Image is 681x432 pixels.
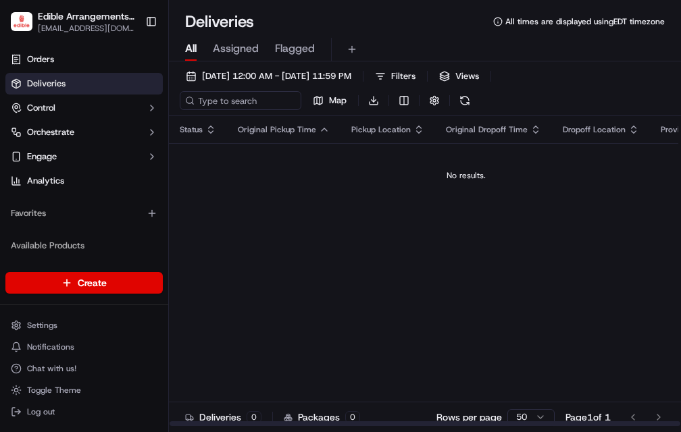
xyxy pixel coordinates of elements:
[5,170,163,192] a: Analytics
[27,126,74,138] span: Orchestrate
[5,402,163,421] button: Log out
[5,49,163,70] a: Orders
[446,124,528,135] span: Original Dropoff Time
[275,40,315,57] span: Flagged
[185,11,254,32] h1: Deliveries
[565,410,611,424] div: Page 1 of 1
[5,202,163,224] div: Favorites
[436,410,502,424] p: Rows per page
[5,122,163,143] button: Orchestrate
[27,385,81,396] span: Toggle Theme
[284,410,360,424] div: Packages
[247,411,261,423] div: 0
[369,67,422,86] button: Filters
[27,151,57,163] span: Engage
[27,175,64,187] span: Analytics
[27,342,74,352] span: Notifications
[238,124,316,135] span: Original Pickup Time
[185,410,261,424] div: Deliveries
[351,124,411,135] span: Pickup Location
[5,5,140,38] button: Edible Arrangements - Melbourne, FLEdible Arrangements - [GEOGRAPHIC_DATA], [GEOGRAPHIC_DATA][EMA...
[78,276,107,290] span: Create
[38,9,134,23] button: Edible Arrangements - [GEOGRAPHIC_DATA], [GEOGRAPHIC_DATA]
[307,91,353,110] button: Map
[185,40,197,57] span: All
[5,316,163,335] button: Settings
[180,91,301,110] input: Type to search
[5,146,163,167] button: Engage
[5,359,163,378] button: Chat with us!
[455,70,479,82] span: Views
[5,337,163,356] button: Notifications
[5,97,163,119] button: Control
[38,23,134,34] button: [EMAIL_ADDRESS][DOMAIN_NAME]
[455,91,474,110] button: Refresh
[5,272,163,294] button: Create
[27,320,57,331] span: Settings
[563,124,626,135] span: Dropoff Location
[391,70,415,82] span: Filters
[345,411,360,423] div: 0
[180,67,357,86] button: [DATE] 12:00 AM - [DATE] 11:59 PM
[27,406,55,417] span: Log out
[27,53,54,65] span: Orders
[5,235,163,256] div: Available Products
[5,73,163,94] a: Deliveries
[27,102,55,114] span: Control
[27,363,76,374] span: Chat with us!
[213,40,259,57] span: Assigned
[505,16,665,27] span: All times are displayed using EDT timezone
[27,78,66,90] span: Deliveries
[5,381,163,400] button: Toggle Theme
[329,94,347,107] span: Map
[11,12,32,32] img: Edible Arrangements - Melbourne, FL
[433,67,485,86] button: Views
[180,124,203,135] span: Status
[202,70,351,82] span: [DATE] 12:00 AM - [DATE] 11:59 PM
